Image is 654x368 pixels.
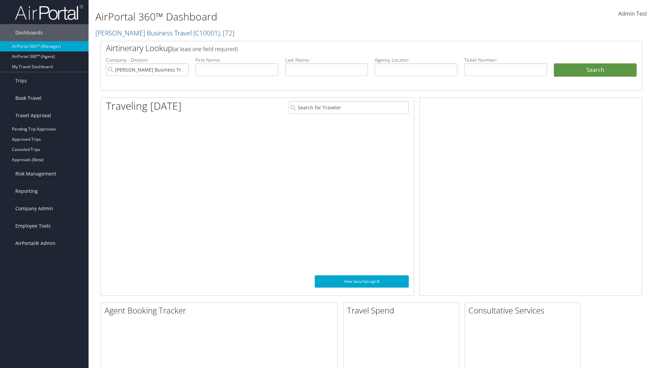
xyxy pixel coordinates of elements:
[95,28,234,37] a: [PERSON_NAME] Business Travel
[15,107,51,124] span: Travel Approval
[15,72,27,89] span: Trips
[106,57,189,63] label: Company - Division:
[105,305,337,316] h2: Agent Booking Tracker
[95,10,463,24] h1: AirPortal 360™ Dashboard
[106,42,592,54] h2: Airtinerary Lookup
[464,57,547,63] label: Ticket Number:
[15,90,42,107] span: Book Travel
[618,10,647,17] span: Admin Test
[193,28,220,37] span: ( C10001 )
[285,57,368,63] label: Last Name:
[15,24,43,41] span: Dashboards
[554,63,637,77] button: Search
[15,235,56,252] span: AirPortal® Admin
[15,200,53,217] span: Company Admin
[15,217,51,234] span: Employee Tools
[220,28,234,37] span: , [ 72 ]
[618,3,647,25] a: Admin Test
[15,165,56,182] span: Risk Management
[347,305,459,316] h2: Travel Spend
[15,183,38,200] span: Reporting
[315,275,409,288] a: View SecurityLogic®
[289,101,409,114] input: Search for Traveler
[106,99,182,113] h1: Traveling [DATE]
[375,57,457,63] label: Agency Locator:
[468,305,580,316] h2: Consultative Services
[173,45,238,53] span: (at least one field required)
[15,4,83,20] img: airportal-logo.png
[196,57,278,63] label: First Name:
